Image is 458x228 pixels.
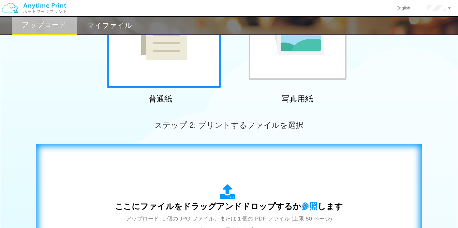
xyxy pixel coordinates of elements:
h2: アップロード [22,21,67,29]
h2: 普通紙 [104,95,218,103]
h2: マイファイル [87,22,132,30]
span: ここにファイルをドラッグアンドドロップするか します [115,202,343,211]
span: 参照 [302,202,318,211]
h2: 写真用紙 [241,95,355,103]
span: ステップ 2: プリントするファイルを選択 [155,121,303,129]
